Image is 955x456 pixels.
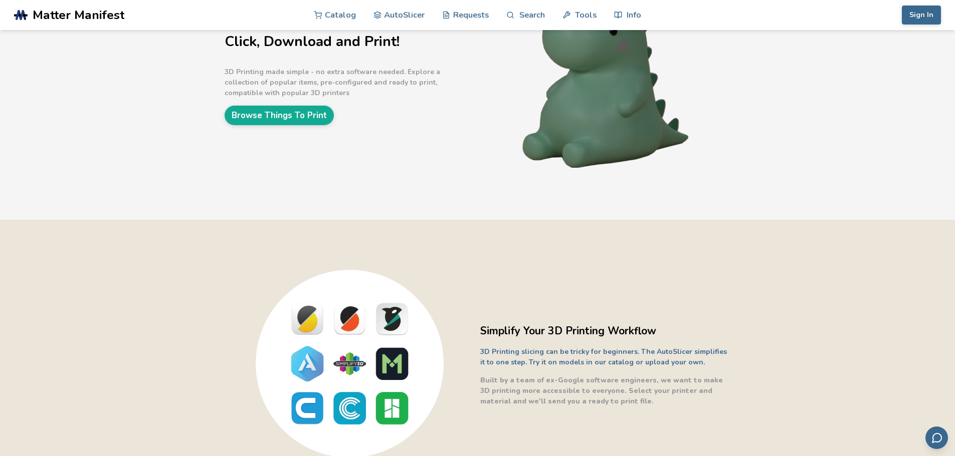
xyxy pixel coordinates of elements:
[225,34,475,50] h1: Click, Download and Print!
[225,67,475,98] p: 3D Printing made simple - no extra software needed. Explore a collection of popular items, pre-co...
[902,6,941,25] button: Sign In
[480,346,731,367] p: 3D Printing slicing can be tricky for beginners. The AutoSlicer simplifies it to one step. Try it...
[33,8,124,22] span: Matter Manifest
[480,375,731,406] p: Built by a team of ex-Google software engineers, we want to make 3D printing more accessible to e...
[925,426,948,449] button: Send feedback via email
[480,323,731,339] h2: Simplify Your 3D Printing Workflow
[225,106,334,125] a: Browse Things To Print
